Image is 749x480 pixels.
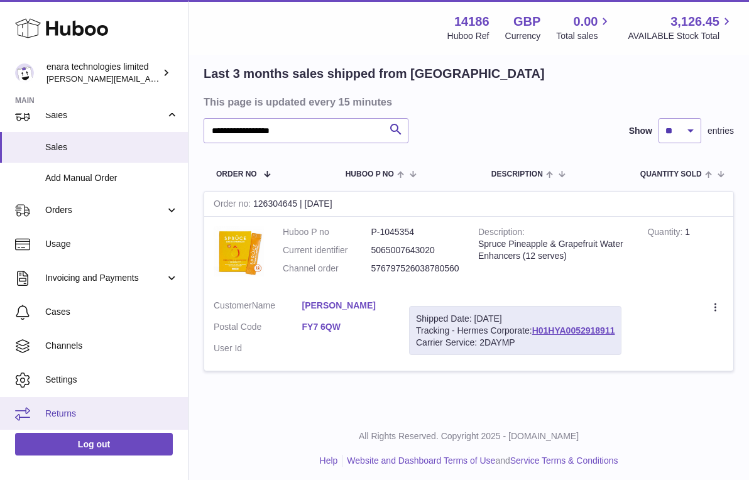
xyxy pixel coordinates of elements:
[628,13,734,42] a: 3,126.45 AVAILABLE Stock Total
[214,342,302,354] dt: User Id
[491,170,543,178] span: Description
[204,95,731,109] h3: This page is updated every 15 minutes
[478,238,628,262] div: Spruce Pineapple & Grapefruit Water Enhancers (12 serves)
[640,170,702,178] span: Quantity Sold
[532,325,615,335] a: H01HYA0052918911
[505,30,541,42] div: Currency
[46,61,160,85] div: enara technologies limited
[371,263,460,275] dd: 576797526038780560
[347,455,495,466] a: Website and Dashboard Terms of Use
[214,300,302,315] dt: Name
[302,300,391,312] a: [PERSON_NAME]
[629,125,652,137] label: Show
[45,109,165,121] span: Sales
[708,125,734,137] span: entries
[45,374,178,386] span: Settings
[647,227,685,240] strong: Quantity
[574,13,598,30] span: 0.00
[416,337,615,349] div: Carrier Service: 2DAYMP
[45,408,178,420] span: Returns
[214,226,264,276] img: 1747668863.jpeg
[204,65,545,82] h2: Last 3 months sales shipped from [GEOGRAPHIC_DATA]
[214,321,302,336] dt: Postal Code
[15,63,34,82] img: Dee@enara.co
[214,300,252,310] span: Customer
[409,306,621,356] div: Tracking - Hermes Corporate:
[342,455,618,467] li: and
[45,172,178,184] span: Add Manual Order
[45,340,178,352] span: Channels
[371,226,460,238] dd: P-1045354
[45,141,178,153] span: Sales
[556,13,612,42] a: 0.00 Total sales
[302,321,391,333] a: FY7 6QW
[628,30,734,42] span: AVAILABLE Stock Total
[45,272,165,284] span: Invoicing and Payments
[447,30,489,42] div: Huboo Ref
[478,227,525,240] strong: Description
[320,455,338,466] a: Help
[46,74,252,84] span: [PERSON_NAME][EMAIL_ADDRESS][DOMAIN_NAME]
[45,306,178,318] span: Cases
[45,238,178,250] span: Usage
[556,30,612,42] span: Total sales
[510,455,618,466] a: Service Terms & Conditions
[283,226,371,238] dt: Huboo P no
[216,170,257,178] span: Order No
[670,13,719,30] span: 3,126.45
[45,204,165,216] span: Orders
[416,313,615,325] div: Shipped Date: [DATE]
[638,217,733,290] td: 1
[371,244,460,256] dd: 5065007643020
[283,263,371,275] dt: Channel order
[346,170,394,178] span: Huboo P no
[283,244,371,256] dt: Current identifier
[15,433,173,455] a: Log out
[454,13,489,30] strong: 14186
[204,192,733,217] div: 126304645 | [DATE]
[513,13,540,30] strong: GBP
[199,430,739,442] p: All Rights Reserved. Copyright 2025 - [DOMAIN_NAME]
[214,199,253,212] strong: Order no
